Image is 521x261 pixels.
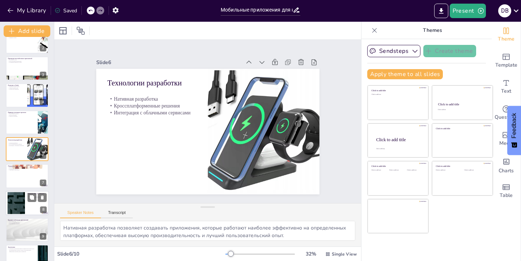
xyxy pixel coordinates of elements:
[436,165,488,168] div: Click to add title
[438,102,486,106] div: Click to add title
[8,59,46,60] p: Доступность услуг
[8,113,36,114] p: Разнообразие секторов
[372,165,423,168] div: Click to add title
[8,60,46,62] p: Персонализация предложений
[40,99,46,105] div: 4
[367,45,420,57] button: Sendsteps
[434,4,448,18] button: Export to PowerPoint
[492,48,521,74] div: Add ready made slides
[302,251,319,257] div: 32 %
[8,114,36,116] p: Качество решений
[40,206,47,213] div: 8
[8,86,25,88] p: Индивидуальный подход
[6,29,48,53] div: 2
[332,251,357,257] span: Single View
[38,193,47,202] button: Delete Slide
[101,210,133,218] button: Transcript
[57,25,69,37] div: Layout
[464,169,487,171] div: Click to add text
[367,69,443,79] button: Apply theme to all slides
[8,111,36,113] p: Примеры успешных проектов
[76,26,85,35] span: Position
[8,89,25,90] p: Техническая поддержка
[492,178,521,204] div: Add a table
[492,22,521,48] div: Change the overall theme
[8,58,46,60] p: Преимущества мобильных приложений
[123,61,204,111] p: Интеграция с облачными сервисами
[221,5,293,15] input: Insert title
[6,164,48,188] div: 7
[8,144,25,145] p: Кроссплатформенные решения
[139,12,268,90] div: Slide 6
[501,87,511,95] span: Text
[55,7,77,14] div: Saved
[407,169,423,171] div: Click to add text
[500,191,513,199] span: Table
[27,196,47,198] p: Улучшение функциональности
[8,84,25,87] p: Решения от Zendo
[8,145,25,146] p: Интеграция с облачными сервисами
[60,221,355,241] textarea: Нативная разработка позволяет создавать приложения, которые работают наиболее эффективно на опред...
[8,169,46,171] p: Адаптация к изменениям
[436,127,488,130] div: Click to add title
[498,4,511,18] button: D B
[8,220,46,222] p: Рост значимости
[499,139,513,147] span: Media
[495,61,517,69] span: Template
[8,219,46,221] p: Будущее мобильных приложений
[40,233,46,240] div: 9
[492,152,521,178] div: Add charts and graphs
[507,106,521,155] button: Feedback - Show survey
[498,35,514,43] span: Theme
[6,137,48,161] div: 6
[8,139,25,141] p: Технологии разработки
[5,5,49,16] button: My Library
[372,94,423,96] div: Click to add text
[495,113,518,121] span: Questions
[372,89,423,92] div: Click to add title
[8,222,46,223] p: Искусственный интеллект
[6,56,48,80] div: 3
[8,246,36,248] p: Заключение
[389,169,406,171] div: Click to add text
[8,62,46,63] p: Улучшение клиентского опыта
[27,195,47,197] p: Сбор отзывов
[511,113,517,138] span: Feedback
[498,4,511,17] div: D B
[4,25,50,37] button: Add slide
[450,4,486,18] button: Present
[27,193,36,202] button: Duplicate Slide
[8,142,25,144] p: Нативная разработка
[376,148,422,150] div: Click to add body
[40,152,46,159] div: 6
[423,45,476,57] button: Create theme
[436,169,459,171] div: Click to add text
[5,191,49,215] div: 8
[8,87,25,89] p: Анализ потребностей
[6,110,48,134] div: 5
[8,223,46,225] p: Инновационные решения
[492,126,521,152] div: Add images, graphics, shapes or video
[8,165,46,167] p: Поддержка и обновления
[380,22,484,39] p: Themes
[372,169,388,171] div: Click to add text
[130,49,211,100] p: Нативная разработка
[40,126,46,132] div: 5
[6,83,48,107] div: 4
[57,251,225,257] div: Slide 6 / 10
[8,168,46,169] p: Исправление ошибок
[492,74,521,100] div: Add text boxes
[60,210,101,218] button: Speaker Notes
[40,45,46,51] div: 2
[376,137,423,142] div: Click to add title
[8,37,36,38] p: Решения от Zendo
[6,218,48,242] div: 9
[8,167,46,168] p: Регулярные обновления
[137,33,220,87] p: Технологии разработки
[8,248,36,252] p: Мобильные приложения являются важным инструментом для достижения бизнес-целей, и Zendo готова пре...
[492,100,521,126] div: Get real-time input from your audience
[8,115,36,117] p: Гордость за проекты
[40,180,46,186] div: 7
[27,198,47,199] p: Анализ данных
[40,72,46,78] div: 3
